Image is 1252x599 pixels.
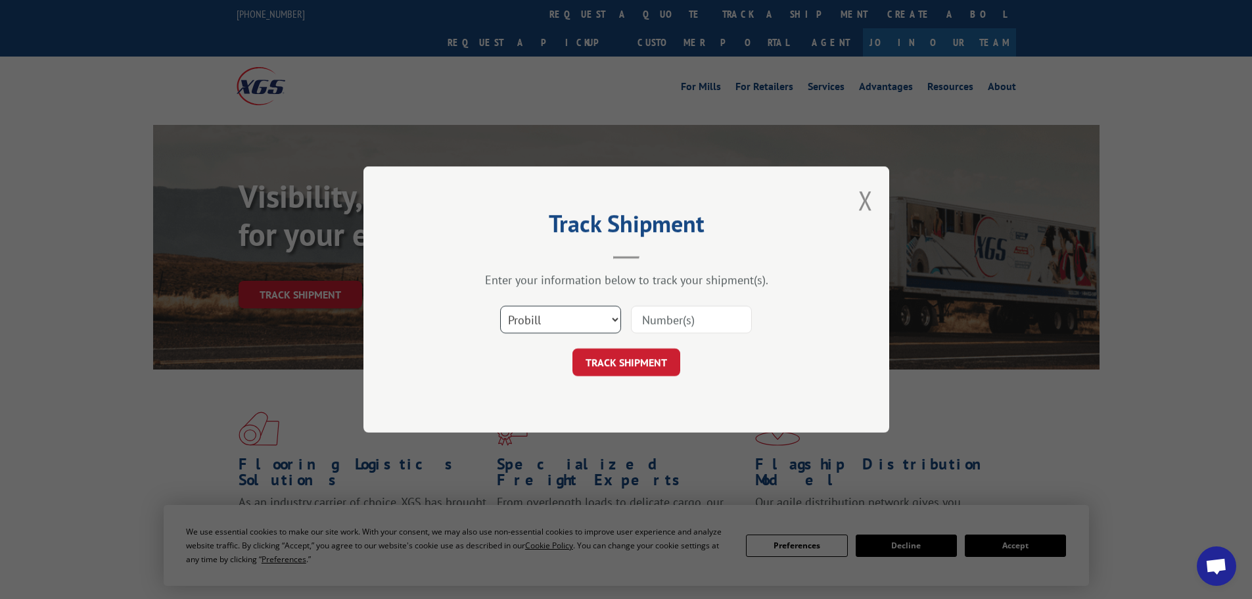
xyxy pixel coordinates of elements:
[858,183,873,218] button: Close modal
[572,348,680,376] button: TRACK SHIPMENT
[429,214,823,239] h2: Track Shipment
[429,272,823,287] div: Enter your information below to track your shipment(s).
[631,306,752,333] input: Number(s)
[1197,546,1236,586] div: Open chat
